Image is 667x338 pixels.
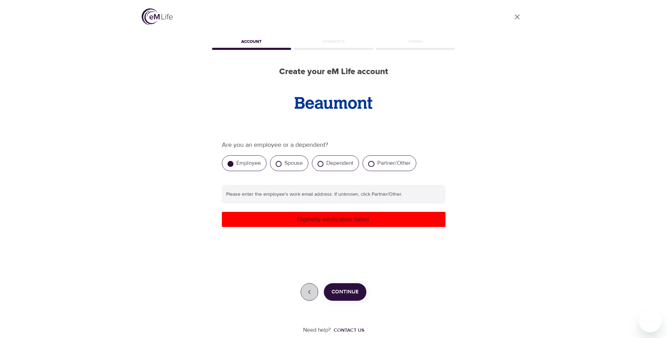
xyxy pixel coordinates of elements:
[303,326,331,334] p: Need help?
[211,67,457,77] h2: Create your eM Life account
[284,160,303,167] label: Spouse
[326,160,353,167] label: Dependent
[324,283,366,301] button: Continue
[332,287,359,297] span: Continue
[142,8,173,25] img: logo
[283,85,384,121] img: Beaumont_BLUE-area-isolation.jpg
[331,327,364,334] a: Contact us
[377,160,411,167] label: Partner/Other
[222,140,445,150] p: Are you an employee or a dependent?
[225,215,443,224] p: Eligibility verification failed.
[509,8,526,25] a: close
[334,327,364,334] div: Contact us
[236,160,261,167] label: Employee
[639,310,661,332] iframe: Button to launch messaging window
